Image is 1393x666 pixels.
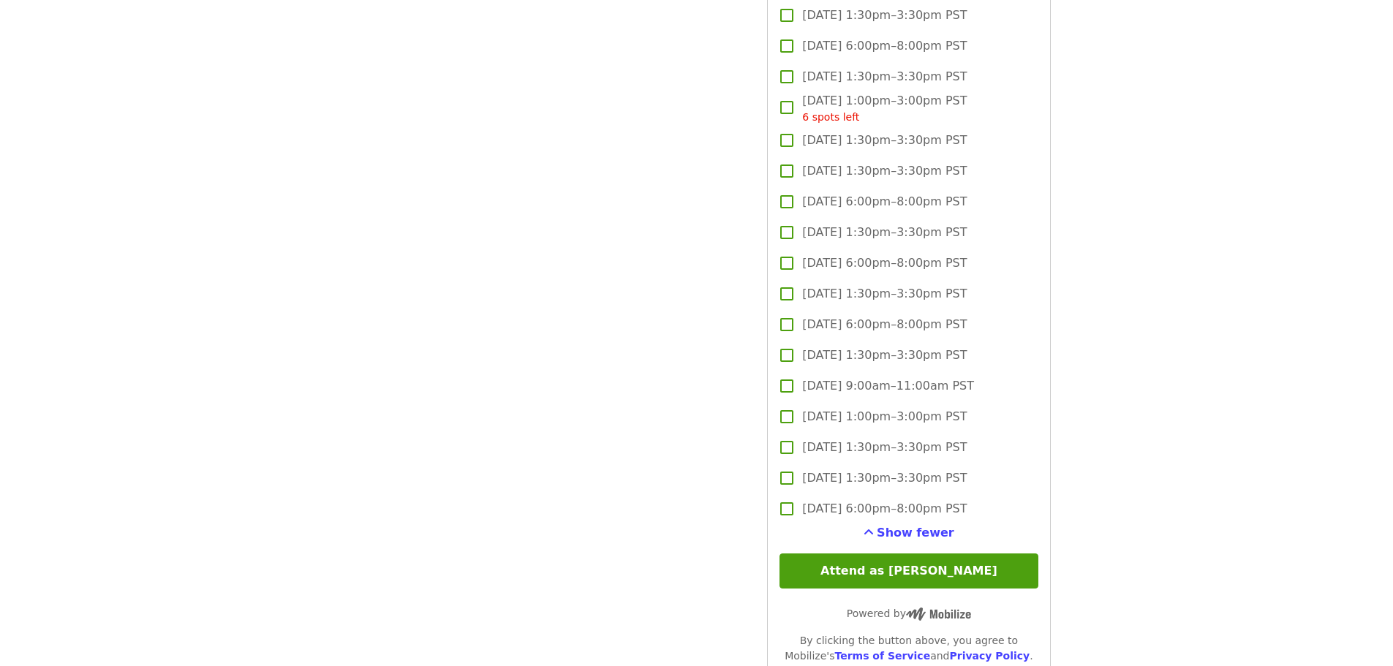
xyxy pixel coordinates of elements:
span: Powered by [847,608,971,619]
span: [DATE] 1:30pm–3:30pm PST [802,469,967,487]
span: [DATE] 1:30pm–3:30pm PST [802,439,967,456]
span: [DATE] 1:00pm–3:00pm PST [802,408,967,425]
a: Privacy Policy [949,650,1030,662]
span: [DATE] 6:00pm–8:00pm PST [802,37,967,55]
span: [DATE] 6:00pm–8:00pm PST [802,316,967,333]
span: [DATE] 1:30pm–3:30pm PST [802,132,967,149]
span: [DATE] 1:30pm–3:30pm PST [802,162,967,180]
span: [DATE] 1:30pm–3:30pm PST [802,7,967,24]
span: [DATE] 6:00pm–8:00pm PST [802,500,967,518]
a: Terms of Service [834,650,930,662]
span: [DATE] 1:30pm–3:30pm PST [802,68,967,86]
button: Attend as [PERSON_NAME] [779,553,1038,589]
img: Powered by Mobilize [906,608,971,621]
span: [DATE] 1:30pm–3:30pm PST [802,224,967,241]
button: See more timeslots [864,524,954,542]
span: 6 spots left [802,111,859,123]
span: Show fewer [877,526,954,540]
span: [DATE] 1:00pm–3:00pm PST [802,92,967,125]
span: [DATE] 1:30pm–3:30pm PST [802,285,967,303]
span: [DATE] 6:00pm–8:00pm PST [802,193,967,211]
span: [DATE] 9:00am–11:00am PST [802,377,974,395]
span: [DATE] 1:30pm–3:30pm PST [802,347,967,364]
span: [DATE] 6:00pm–8:00pm PST [802,254,967,272]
